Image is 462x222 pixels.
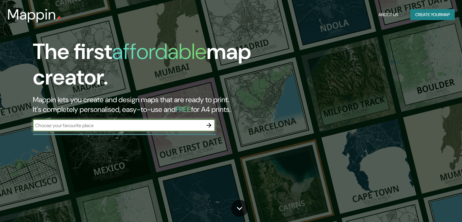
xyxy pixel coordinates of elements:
h5: FREE [176,105,191,114]
h2: Mappin lets you create and design maps that are ready to print. It's completely personalised, eas... [33,95,264,114]
button: Create yourmap [410,9,455,20]
button: About Us [376,9,401,20]
img: mappin-pin [56,16,61,21]
h1: The first map creator. [33,39,264,95]
input: Choose your favourite place [33,122,203,129]
h3: Mappin [7,6,56,23]
h1: affordable [112,37,207,66]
